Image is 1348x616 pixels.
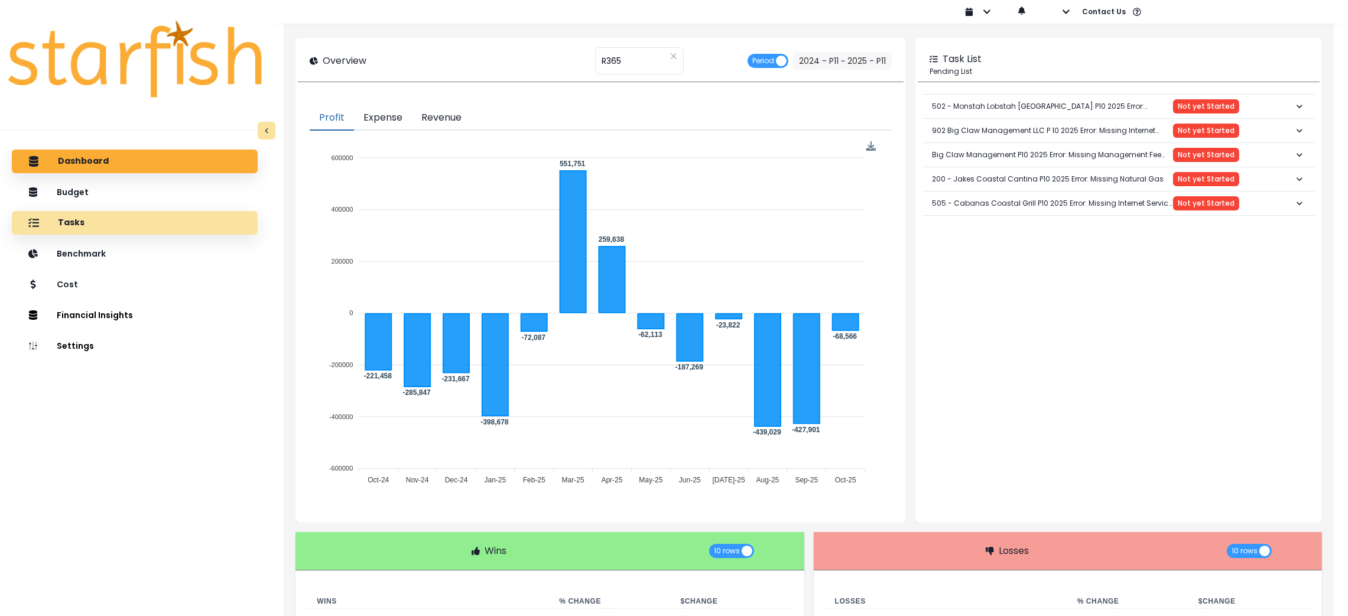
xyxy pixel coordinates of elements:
[713,476,745,485] tspan: [DATE]-25
[932,92,1173,121] p: 502 - Monstah Lobstah [GEOGRAPHIC_DATA] P10 2025 Error: Missing Rental Income
[923,119,1315,142] button: 902 Big Claw Management LLC P 10 2025 Error: Missing Internet ServiceNot yet Started
[485,476,506,485] tspan: Jan-25
[1232,544,1258,558] span: 10 rows
[639,476,663,485] tspan: May-25
[932,140,1173,170] p: Big Claw Management P10 2025 Error: Missing Management Fee Income
[12,334,258,358] button: Settings
[1178,102,1235,111] span: Not yet Started
[406,476,429,485] tspan: Nov-24
[412,106,471,131] button: Revenue
[1178,151,1235,159] span: Not yet Started
[793,52,892,70] button: 2024 - P11 ~ 2025 - P11
[923,167,1315,191] button: 200 - Jakes Coastal Cantina P10 2025 Error: Missing Natural GasNot yet Started
[12,150,258,173] button: Dashboard
[1178,175,1235,183] span: Not yet Started
[923,143,1315,167] button: Big Claw Management P10 2025 Error: Missing Management Fee IncomeNot yet Started
[445,476,468,485] tspan: Dec-24
[57,280,78,290] p: Cost
[670,53,677,60] svg: close
[310,106,354,131] button: Profit
[714,544,740,558] span: 10 rows
[332,206,353,213] tspan: 400000
[12,242,258,265] button: Benchmark
[1189,594,1310,609] th: $ Change
[329,413,353,420] tspan: -400000
[12,273,258,296] button: Cost
[930,66,1308,77] p: Pending List
[671,594,792,609] th: $ Change
[332,154,353,161] tspan: 600000
[329,361,353,368] tspan: -200000
[866,141,876,151] img: Download Profit
[523,476,545,485] tspan: Feb-25
[329,465,353,472] tspan: -600000
[752,54,774,68] span: Period
[756,476,779,485] tspan: Aug-25
[562,476,584,485] tspan: Mar-25
[354,106,412,131] button: Expense
[349,309,353,316] tspan: 0
[332,258,353,265] tspan: 200000
[12,211,258,235] button: Tasks
[12,303,258,327] button: Financial Insights
[602,476,623,485] tspan: Apr-25
[550,594,671,609] th: % Change
[943,52,982,66] p: Task List
[795,476,818,485] tspan: Sep-25
[932,116,1173,145] p: 902 Big Claw Management LLC P 10 2025 Error: Missing Internet Service
[670,50,677,62] button: Clear
[866,141,876,151] div: Menu
[679,476,701,485] tspan: Jun-25
[368,476,389,485] tspan: Oct-24
[58,218,85,228] p: Tasks
[58,156,109,167] p: Dashboard
[932,189,1173,218] p: 505 - Cabanas Coastal Grill P10 2025 Error: Missing Internet Service Expense
[307,594,550,609] th: Wins
[1068,594,1189,609] th: % Change
[323,54,366,68] p: Overview
[1178,199,1235,208] span: Not yet Started
[57,187,89,197] p: Budget
[923,95,1315,118] button: 502 - Monstah Lobstah [GEOGRAPHIC_DATA] P10 2025 Error: Missing Rental IncomeNot yet Started
[932,164,1164,194] p: 200 - Jakes Coastal Cantina P10 2025 Error: Missing Natural Gas
[485,544,506,558] p: Wins
[57,249,106,259] p: Benchmark
[12,180,258,204] button: Budget
[835,476,856,485] tspan: Oct-25
[1178,127,1235,135] span: Not yet Started
[999,544,1029,558] p: Losses
[826,594,1068,609] th: Losses
[923,192,1315,215] button: 505 - Cabanas Coastal Grill P10 2025 Error: Missing Internet Service ExpenseNot yet Started
[602,48,621,73] span: R365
